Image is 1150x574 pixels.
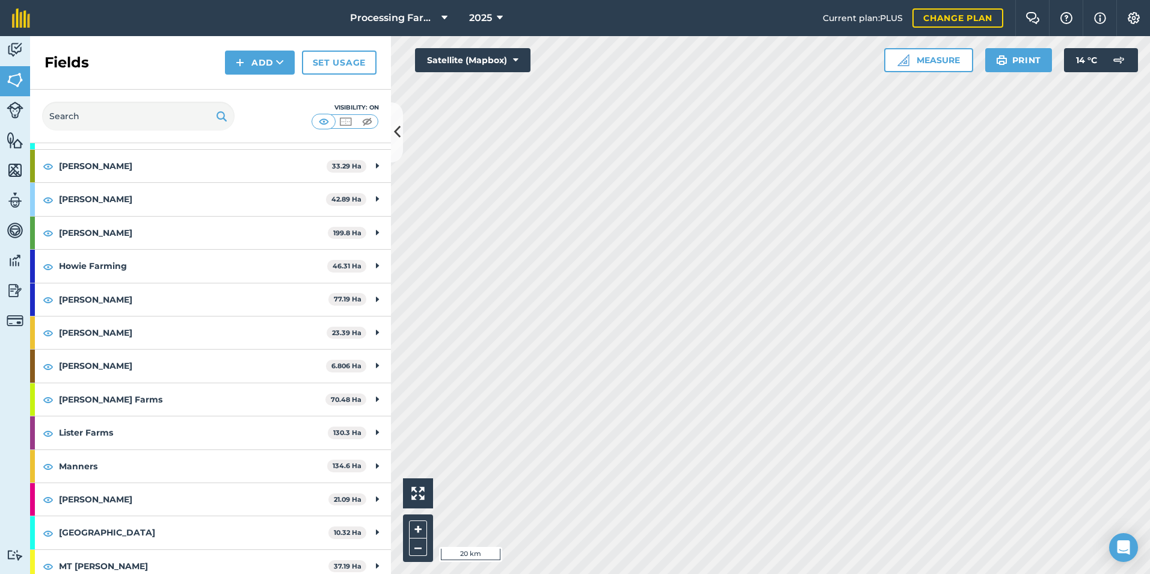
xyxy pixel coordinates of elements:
[43,226,54,240] img: svg+xml;base64,PHN2ZyB4bWxucz0iaHR0cDovL3d3dy53My5vcmcvMjAwMC9zdmciIHdpZHRoPSIxOCIgaGVpZ2h0PSIyNC...
[333,229,361,237] strong: 199.8 Ha
[1127,12,1141,24] img: A cog icon
[59,150,327,182] strong: [PERSON_NAME]
[7,131,23,149] img: svg+xml;base64,PHN2ZyB4bWxucz0iaHR0cDovL3d3dy53My5vcmcvMjAwMC9zdmciIHdpZHRoPSI1NiIgaGVpZ2h0PSI2MC...
[331,195,361,203] strong: 42.89 Ha
[334,495,361,504] strong: 21.09 Ha
[1094,11,1106,25] img: svg+xml;base64,PHN2ZyB4bWxucz0iaHR0cDovL3d3dy53My5vcmcvMjAwMC9zdmciIHdpZHRoPSIxNyIgaGVpZ2h0PSIxNy...
[30,183,391,215] div: [PERSON_NAME]42.89 Ha
[59,483,328,516] strong: [PERSON_NAME]
[333,262,361,270] strong: 46.31 Ha
[43,259,54,274] img: svg+xml;base64,PHN2ZyB4bWxucz0iaHR0cDovL3d3dy53My5vcmcvMjAwMC9zdmciIHdpZHRoPSIxOCIgaGVpZ2h0PSIyNC...
[30,350,391,382] div: [PERSON_NAME]6.806 Ha
[59,350,326,382] strong: [PERSON_NAME]
[43,392,54,407] img: svg+xml;base64,PHN2ZyB4bWxucz0iaHR0cDovL3d3dy53My5vcmcvMjAwMC9zdmciIHdpZHRoPSIxOCIgaGVpZ2h0PSIyNC...
[332,329,361,337] strong: 23.39 Ha
[43,459,54,474] img: svg+xml;base64,PHN2ZyB4bWxucz0iaHR0cDovL3d3dy53My5vcmcvMjAwMC9zdmciIHdpZHRoPSIxOCIgaGVpZ2h0PSIyNC...
[43,359,54,374] img: svg+xml;base64,PHN2ZyB4bWxucz0iaHR0cDovL3d3dy53My5vcmcvMjAwMC9zdmciIHdpZHRoPSIxOCIgaGVpZ2h0PSIyNC...
[7,312,23,329] img: svg+xml;base64,PD94bWwgdmVyc2lvbj0iMS4wIiBlbmNvZGluZz0idXRmLTgiPz4KPCEtLSBHZW5lcmF0b3I6IEFkb2JlIE...
[7,191,23,209] img: svg+xml;base64,PD94bWwgdmVyc2lvbj0iMS4wIiBlbmNvZGluZz0idXRmLTgiPz4KPCEtLSBHZW5lcmF0b3I6IEFkb2JlIE...
[225,51,295,75] button: Add
[59,183,326,215] strong: [PERSON_NAME]
[43,292,54,307] img: svg+xml;base64,PHN2ZyB4bWxucz0iaHR0cDovL3d3dy53My5vcmcvMjAwMC9zdmciIHdpZHRoPSIxOCIgaGVpZ2h0PSIyNC...
[7,221,23,239] img: svg+xml;base64,PD94bWwgdmVyc2lvbj0iMS4wIiBlbmNvZGluZz0idXRmLTgiPz4KPCEtLSBHZW5lcmF0b3I6IEFkb2JlIE...
[59,316,327,349] strong: [PERSON_NAME]
[30,483,391,516] div: [PERSON_NAME]21.09 Ha
[331,362,361,370] strong: 6.806 Ha
[409,539,427,556] button: –
[1059,12,1074,24] img: A question mark icon
[7,161,23,179] img: svg+xml;base64,PHN2ZyB4bWxucz0iaHR0cDovL3d3dy53My5vcmcvMjAwMC9zdmciIHdpZHRoPSI1NiIgaGVpZ2h0PSI2MC...
[331,395,361,404] strong: 70.48 Ha
[43,159,54,173] img: svg+xml;base64,PHN2ZyB4bWxucz0iaHR0cDovL3d3dy53My5vcmcvMjAwMC9zdmciIHdpZHRoPSIxOCIgaGVpZ2h0PSIyNC...
[30,416,391,449] div: Lister Farms130.3 Ha
[59,217,328,249] strong: [PERSON_NAME]
[59,450,327,483] strong: Manners
[1107,48,1131,72] img: svg+xml;base64,PD94bWwgdmVyc2lvbj0iMS4wIiBlbmNvZGluZz0idXRmLTgiPz4KPCEtLSBHZW5lcmF0b3I6IEFkb2JlIE...
[43,426,54,440] img: svg+xml;base64,PHN2ZyB4bWxucz0iaHR0cDovL3d3dy53My5vcmcvMjAwMC9zdmciIHdpZHRoPSIxOCIgaGVpZ2h0PSIyNC...
[236,55,244,70] img: svg+xml;base64,PHN2ZyB4bWxucz0iaHR0cDovL3d3dy53My5vcmcvMjAwMC9zdmciIHdpZHRoPSIxNCIgaGVpZ2h0PSIyNC...
[43,492,54,507] img: svg+xml;base64,PHN2ZyB4bWxucz0iaHR0cDovL3d3dy53My5vcmcvMjAwMC9zdmciIHdpZHRoPSIxOCIgaGVpZ2h0PSIyNC...
[469,11,492,25] span: 2025
[43,559,54,573] img: svg+xml;base64,PHN2ZyB4bWxucz0iaHR0cDovL3d3dy53My5vcmcvMjAwMC9zdmciIHdpZHRoPSIxOCIgaGVpZ2h0PSIyNC...
[411,487,425,500] img: Four arrows, one pointing top left, one top right, one bottom right and the last bottom left
[59,516,328,549] strong: [GEOGRAPHIC_DATA]
[42,102,235,131] input: Search
[409,520,427,539] button: +
[1025,12,1040,24] img: Two speech bubbles overlapping with the left bubble in the forefront
[30,450,391,483] div: Manners134.6 Ha
[30,217,391,249] div: [PERSON_NAME]199.8 Ha
[45,53,89,72] h2: Fields
[912,8,1003,28] a: Change plan
[333,428,361,437] strong: 130.3 Ha
[884,48,973,72] button: Measure
[30,316,391,349] div: [PERSON_NAME]23.39 Ha
[312,103,379,113] div: Visibility: On
[30,283,391,316] div: [PERSON_NAME]77.19 Ha
[823,11,903,25] span: Current plan : PLUS
[7,102,23,119] img: svg+xml;base64,PD94bWwgdmVyc2lvbj0iMS4wIiBlbmNvZGluZz0idXRmLTgiPz4KPCEtLSBHZW5lcmF0b3I6IEFkb2JlIE...
[1064,48,1138,72] button: 14 °C
[30,150,391,182] div: [PERSON_NAME]33.29 Ha
[12,8,30,28] img: fieldmargin Logo
[30,383,391,416] div: [PERSON_NAME] Farms70.48 Ha
[43,193,54,207] img: svg+xml;base64,PHN2ZyB4bWxucz0iaHR0cDovL3d3dy53My5vcmcvMjAwMC9zdmciIHdpZHRoPSIxOCIgaGVpZ2h0PSIyNC...
[7,71,23,89] img: svg+xml;base64,PHN2ZyB4bWxucz0iaHR0cDovL3d3dy53My5vcmcvMjAwMC9zdmciIHdpZHRoPSI1NiIgaGVpZ2h0PSI2MC...
[216,109,227,123] img: svg+xml;base64,PHN2ZyB4bWxucz0iaHR0cDovL3d3dy53My5vcmcvMjAwMC9zdmciIHdpZHRoPSIxOSIgaGVpZ2h0PSIyNC...
[338,116,353,128] img: svg+xml;base64,PHN2ZyB4bWxucz0iaHR0cDovL3d3dy53My5vcmcvMjAwMC9zdmciIHdpZHRoPSI1MCIgaGVpZ2h0PSI0MC...
[316,116,331,128] img: svg+xml;base64,PHN2ZyB4bWxucz0iaHR0cDovL3d3dy53My5vcmcvMjAwMC9zdmciIHdpZHRoPSI1MCIgaGVpZ2h0PSI0MC...
[1109,533,1138,562] div: Open Intercom Messenger
[415,48,530,72] button: Satellite (Mapbox)
[59,416,328,449] strong: Lister Farms
[332,162,361,170] strong: 33.29 Ha
[59,250,327,282] strong: Howie Farming
[7,252,23,270] img: svg+xml;base64,PD94bWwgdmVyc2lvbj0iMS4wIiBlbmNvZGluZz0idXRmLTgiPz4KPCEtLSBHZW5lcmF0b3I6IEFkb2JlIE...
[59,383,325,416] strong: [PERSON_NAME] Farms
[897,54,909,66] img: Ruler icon
[7,41,23,59] img: svg+xml;base64,PD94bWwgdmVyc2lvbj0iMS4wIiBlbmNvZGluZz0idXRmLTgiPz4KPCEtLSBHZW5lcmF0b3I6IEFkb2JlIE...
[334,295,361,303] strong: 77.19 Ha
[333,461,361,470] strong: 134.6 Ha
[7,549,23,561] img: svg+xml;base64,PD94bWwgdmVyc2lvbj0iMS4wIiBlbmNvZGluZz0idXRmLTgiPz4KPCEtLSBHZW5lcmF0b3I6IEFkb2JlIE...
[43,526,54,540] img: svg+xml;base64,PHN2ZyB4bWxucz0iaHR0cDovL3d3dy53My5vcmcvMjAwMC9zdmciIHdpZHRoPSIxOCIgaGVpZ2h0PSIyNC...
[30,250,391,282] div: Howie Farming46.31 Ha
[334,562,361,570] strong: 37.19 Ha
[985,48,1053,72] button: Print
[43,326,54,340] img: svg+xml;base64,PHN2ZyB4bWxucz0iaHR0cDovL3d3dy53My5vcmcvMjAwMC9zdmciIHdpZHRoPSIxOCIgaGVpZ2h0PSIyNC...
[1076,48,1097,72] span: 14 ° C
[334,528,361,537] strong: 10.32 Ha
[350,11,437,25] span: Processing Farms
[360,116,375,128] img: svg+xml;base64,PHN2ZyB4bWxucz0iaHR0cDovL3d3dy53My5vcmcvMjAwMC9zdmciIHdpZHRoPSI1MCIgaGVpZ2h0PSI0MC...
[996,53,1007,67] img: svg+xml;base64,PHN2ZyB4bWxucz0iaHR0cDovL3d3dy53My5vcmcvMjAwMC9zdmciIHdpZHRoPSIxOSIgaGVpZ2h0PSIyNC...
[7,282,23,300] img: svg+xml;base64,PD94bWwgdmVyc2lvbj0iMS4wIiBlbmNvZGluZz0idXRmLTgiPz4KPCEtLSBHZW5lcmF0b3I6IEFkb2JlIE...
[302,51,377,75] a: Set usage
[30,516,391,549] div: [GEOGRAPHIC_DATA]10.32 Ha
[59,283,328,316] strong: [PERSON_NAME]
